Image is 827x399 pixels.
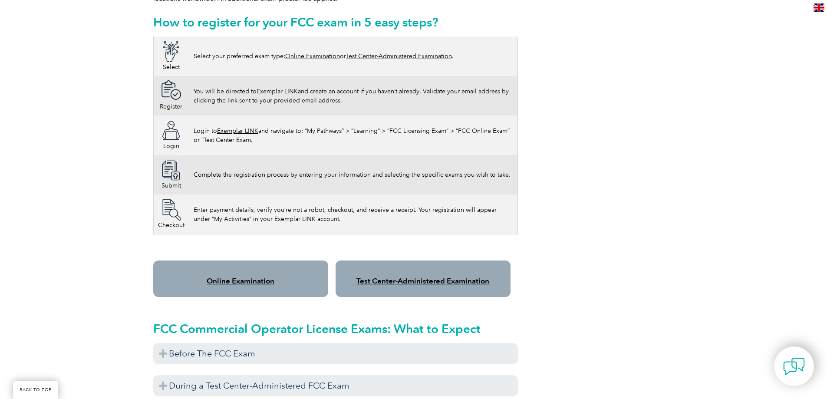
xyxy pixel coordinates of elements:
[189,76,517,115] td: You will be directed to and create an account if you haven’t already. Validate your email address...
[257,88,298,95] a: Exemplar LINK
[153,115,189,155] td: Login
[189,115,517,155] td: Login to and navigate to: “My Pathways” > “Learning” > “FCC Licensing Exam” > “FCC Online Exam” o...
[153,15,518,29] h2: How to register for your FCC exam in 5 easy steps?
[189,36,517,76] td: Select your preferred exam type: or .
[153,375,518,396] h3: During a Test Center-Administered FCC Exam
[814,3,824,12] img: en
[13,381,58,399] a: BACK TO TOP
[153,343,518,364] h3: Before The FCC Exam
[783,356,805,377] img: contact-chat.png
[153,155,189,195] td: Submit
[153,76,189,115] td: Register
[189,195,517,234] td: Enter payment details, verify you’re not a robot, checkout, and receive a receipt. Your registrat...
[189,155,517,195] td: Complete the registration process by entering your information and selecting the specific exams y...
[217,127,258,135] a: Exemplar LINK
[346,53,452,60] a: Test Center-Administered Examination
[153,195,189,234] td: Checkout
[153,36,189,76] td: Select
[207,277,274,285] a: Online Examination
[356,277,489,285] a: Test Center-Administered Examination
[153,322,518,336] h2: FCC Commercial Operator License Exams: What to Expect
[285,53,340,60] a: Online Examination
